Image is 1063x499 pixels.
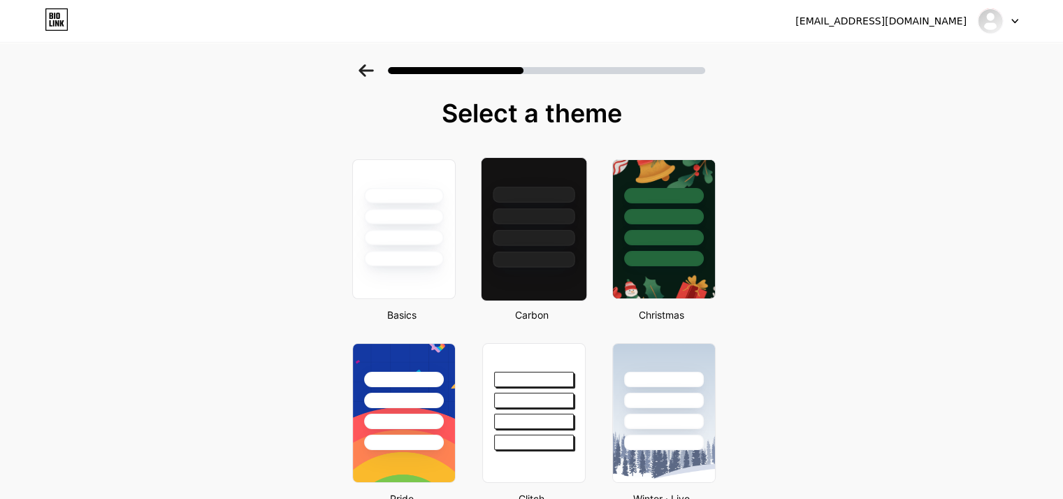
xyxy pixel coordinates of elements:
div: Carbon [478,308,586,322]
div: Christmas [608,308,716,322]
img: Umut Tiryaki [977,8,1004,34]
div: Basics [348,308,456,322]
div: Select a theme [347,99,717,127]
div: [EMAIL_ADDRESS][DOMAIN_NAME] [795,14,967,29]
